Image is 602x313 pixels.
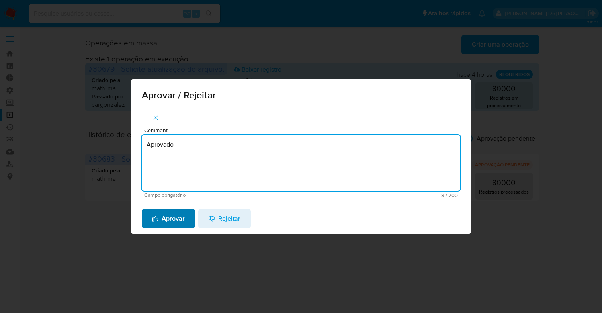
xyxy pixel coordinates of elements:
button: Aprovar [142,209,195,228]
span: Máximo 200 caracteres [301,193,458,198]
span: Aprovar [152,210,185,227]
span: Rejeitar [209,210,240,227]
span: Comment [144,127,463,133]
span: Campo obrigatório [144,192,301,198]
textarea: Aprovado [142,135,460,191]
span: Aprovar / Rejeitar [142,90,460,100]
button: Rejeitar [198,209,251,228]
